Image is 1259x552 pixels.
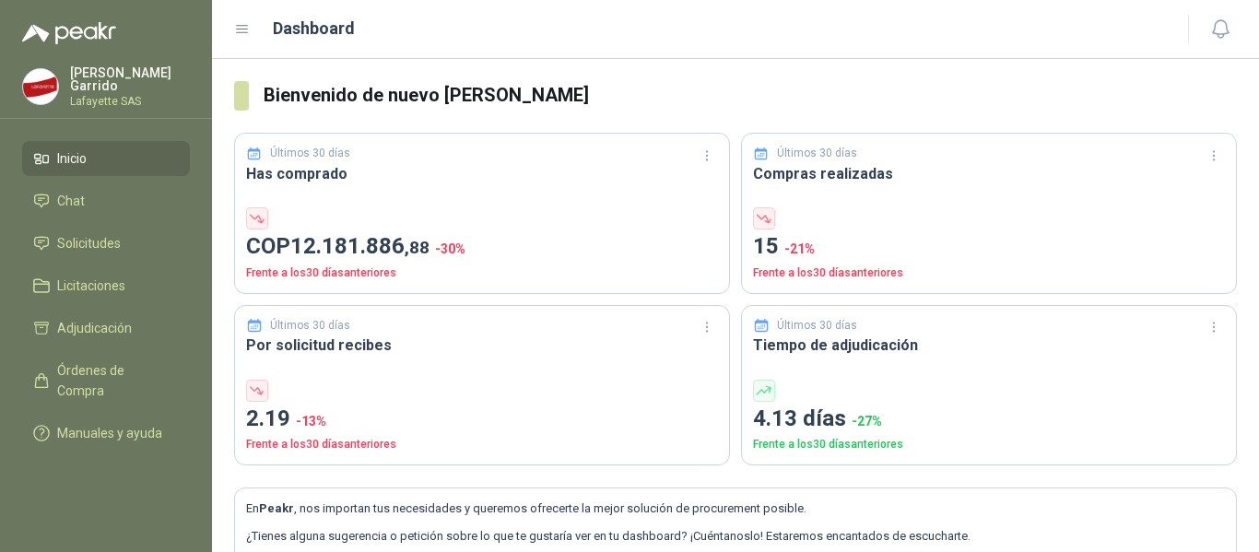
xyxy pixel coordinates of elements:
span: Chat [57,191,85,211]
span: ,88 [405,237,429,258]
p: Frente a los 30 días anteriores [753,436,1225,453]
p: Frente a los 30 días anteriores [246,436,718,453]
p: [PERSON_NAME] Garrido [70,66,190,92]
p: 2.19 [246,402,718,437]
p: Últimos 30 días [270,317,350,335]
p: Lafayette SAS [70,96,190,107]
p: Últimos 30 días [777,145,857,162]
a: Licitaciones [22,268,190,303]
p: COP [246,229,718,264]
a: Manuales y ayuda [22,416,190,451]
span: Solicitudes [57,233,121,253]
h1: Dashboard [273,16,355,41]
img: Logo peakr [22,22,116,44]
span: -30 % [435,241,465,256]
img: Company Logo [23,69,58,104]
a: Órdenes de Compra [22,353,190,408]
h3: Bienvenido de nuevo [PERSON_NAME] [264,81,1237,110]
span: Órdenes de Compra [57,360,172,401]
p: Últimos 30 días [777,317,857,335]
p: Últimos 30 días [270,145,350,162]
span: -13 % [296,414,326,429]
p: ¿Tienes alguna sugerencia o petición sobre lo que te gustaría ver en tu dashboard? ¡Cuéntanoslo! ... [246,527,1225,546]
span: Adjudicación [57,318,132,338]
p: 15 [753,229,1225,264]
h3: Compras realizadas [753,162,1225,185]
span: Manuales y ayuda [57,423,162,443]
p: En , nos importan tus necesidades y queremos ofrecerte la mejor solución de procurement posible. [246,499,1225,518]
a: Adjudicación [22,311,190,346]
span: Inicio [57,148,87,169]
p: Frente a los 30 días anteriores [246,264,718,282]
b: Peakr [259,501,294,515]
h3: Has comprado [246,162,718,185]
h3: Por solicitud recibes [246,334,718,357]
p: Frente a los 30 días anteriores [753,264,1225,282]
span: Licitaciones [57,276,125,296]
a: Chat [22,183,190,218]
a: Solicitudes [22,226,190,261]
p: 4.13 días [753,402,1225,437]
a: Inicio [22,141,190,176]
span: 12.181.886 [290,233,429,259]
span: -27 % [852,414,882,429]
h3: Tiempo de adjudicación [753,334,1225,357]
span: -21 % [784,241,815,256]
